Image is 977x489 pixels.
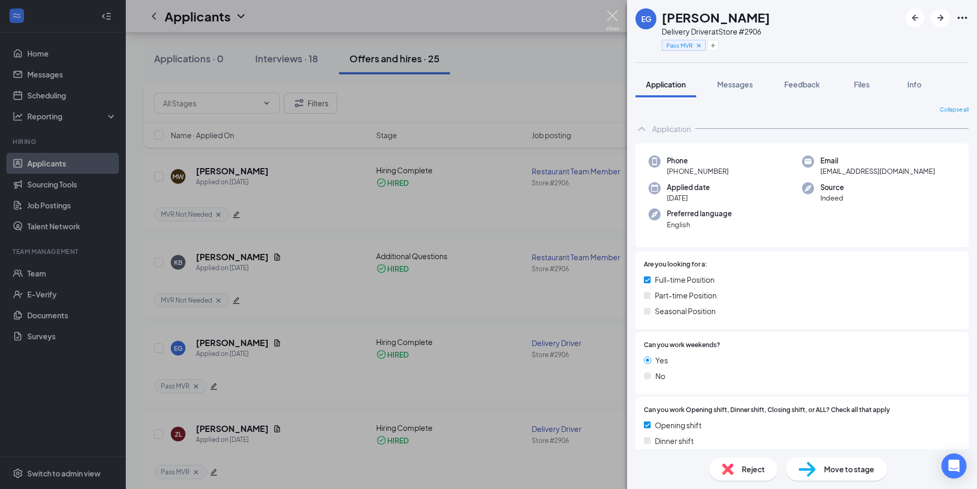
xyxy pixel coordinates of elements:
[641,14,651,24] div: EG
[655,274,715,285] span: Full-time Position
[742,463,765,475] span: Reject
[934,12,947,24] svg: ArrowRight
[662,8,770,26] h1: [PERSON_NAME]
[667,219,732,230] span: English
[931,8,950,27] button: ArrowRight
[655,290,717,301] span: Part-time Position
[652,124,691,134] div: Application
[906,8,925,27] button: ArrowLeftNew
[644,405,890,415] span: Can you work Opening shift, Dinner shift, Closing shift, or ALL? Check all that apply
[644,340,720,350] span: Can you work weekends?
[784,80,820,89] span: Feedback
[695,42,702,49] svg: Cross
[941,453,967,479] div: Open Intercom Messenger
[644,260,707,270] span: Are you looking for a:
[909,12,921,24] svg: ArrowLeftNew
[655,435,694,447] span: Dinner shift
[667,182,710,193] span: Applied date
[667,155,729,166] span: Phone
[940,106,969,114] span: Collapse all
[667,208,732,219] span: Preferred language
[635,123,648,135] svg: ChevronUp
[655,354,668,366] span: Yes
[956,12,969,24] svg: Ellipses
[655,305,716,317] span: Seasonal Position
[707,40,719,51] button: Plus
[820,182,844,193] span: Source
[666,41,693,50] span: Pass MVR
[655,370,665,382] span: No
[824,463,874,475] span: Move to stage
[820,166,935,176] span: [EMAIL_ADDRESS][DOMAIN_NAME]
[655,419,701,431] span: Opening shift
[820,193,844,203] span: Indeed
[710,42,716,49] svg: Plus
[646,80,686,89] span: Application
[667,193,710,203] span: [DATE]
[667,166,729,176] span: [PHONE_NUMBER]
[717,80,753,89] span: Messages
[907,80,921,89] span: Info
[820,155,935,166] span: Email
[854,80,870,89] span: Files
[662,26,770,37] div: Delivery Driver at Store #2906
